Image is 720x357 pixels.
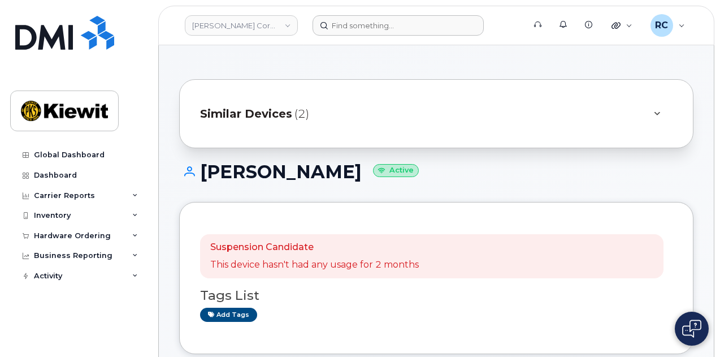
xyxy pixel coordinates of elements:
span: Similar Devices [200,106,292,122]
p: This device hasn't had any usage for 2 months [210,259,419,272]
img: Open chat [682,320,701,338]
h3: Tags List [200,289,673,303]
small: Active [373,164,419,177]
h1: [PERSON_NAME] [179,162,693,182]
span: (2) [294,106,309,122]
a: Add tags [200,308,257,322]
p: Suspension Candidate [210,241,419,254]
